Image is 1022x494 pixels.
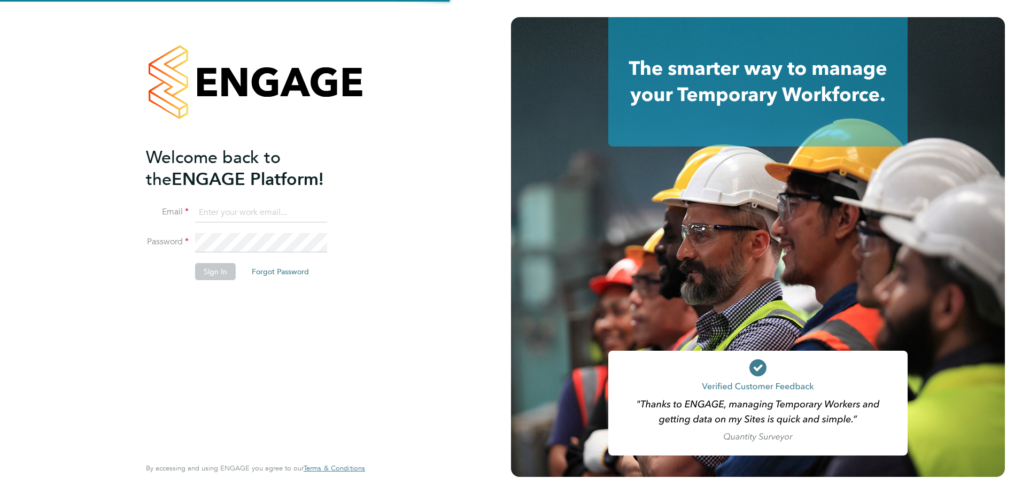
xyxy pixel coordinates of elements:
[304,464,365,473] a: Terms & Conditions
[304,464,365,473] span: Terms & Conditions
[195,263,236,280] button: Sign In
[195,203,327,222] input: Enter your work email...
[243,263,318,280] button: Forgot Password
[146,147,281,190] span: Welcome back to the
[146,206,189,218] label: Email
[146,236,189,248] label: Password
[146,464,365,473] span: By accessing and using ENGAGE you agree to our
[146,146,354,190] h2: ENGAGE Platform!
